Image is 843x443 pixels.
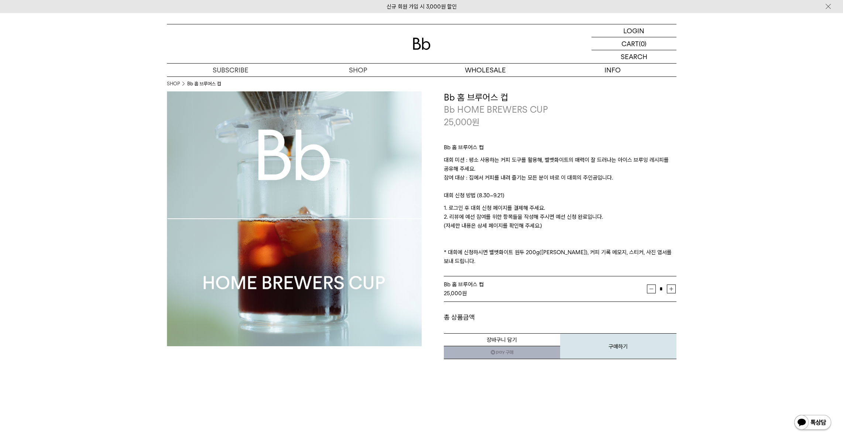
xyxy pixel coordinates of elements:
a: CART (0) [592,37,676,50]
span: Bb 홈 브루어스 컵 [444,281,484,288]
p: CART [621,37,639,50]
div: 원 [444,289,647,298]
dt: 총 상품금액 [444,313,560,322]
p: Bb 홈 브루어스 컵 [444,143,676,156]
span: 원 [472,117,480,127]
button: 감소 [647,284,656,293]
a: 신규 회원 가입 시 3,000원 할인 [387,3,457,10]
button: 장바구니 담기 [444,333,560,346]
p: SEARCH [621,50,647,63]
button: 증가 [667,284,676,293]
p: Bb HOME BREWERS CUP [444,103,676,116]
img: 카카오톡 채널 1:1 채팅 버튼 [794,414,832,432]
h3: Bb 홈 브루어스 컵 [444,91,676,104]
p: (0) [639,37,647,50]
p: LOGIN [623,24,644,37]
img: 로고 [413,38,431,50]
a: SUBSCRIBE [167,64,294,76]
a: SHOP [167,80,180,88]
button: 구매하기 [560,333,676,359]
p: 대회 미션 : 평소 사용하는 커피 도구를 활용해, 벨벳화이트의 매력이 잘 드러나는 아이스 브루잉 레시피를 공유해 주세요. 참여 대상 : 집에서 커피를 내려 즐기는 모든 분이 ... [444,156,676,191]
p: WHOLESALE [422,64,549,76]
a: 새창 [444,346,560,359]
a: LOGIN [592,24,676,37]
p: 대회 신청 방법 (8.30~9.21) [444,191,676,204]
strong: 25,000 [444,290,462,297]
li: Bb 홈 브루어스 컵 [187,80,221,88]
p: 25,000 [444,116,480,129]
p: INFO [549,64,676,76]
a: SHOP [294,64,422,76]
img: Bb 홈 브루어스 컵 [167,91,422,346]
p: 1. 로그인 후 대회 신청 페이지를 결제해 주세요. 2. 리뷰에 예선 참여를 위한 항목들을 작성해 주시면 예선 신청 완료입니다. (자세한 내용은 상세 페이지를 확인해 주세요.... [444,204,676,266]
